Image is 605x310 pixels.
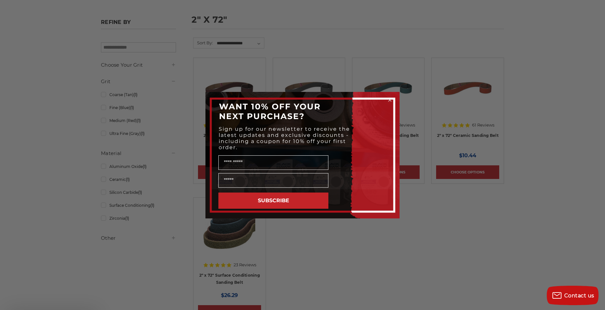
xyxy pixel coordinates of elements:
input: Email [218,173,328,188]
button: Contact us [547,286,599,305]
span: Sign up for our newsletter to receive the latest updates and exclusive discounts - including a co... [219,126,350,150]
button: SUBSCRIBE [218,193,328,209]
button: Close dialog [387,97,393,103]
span: WANT 10% OFF YOUR NEXT PURCHASE? [219,102,321,121]
span: Contact us [564,293,594,299]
